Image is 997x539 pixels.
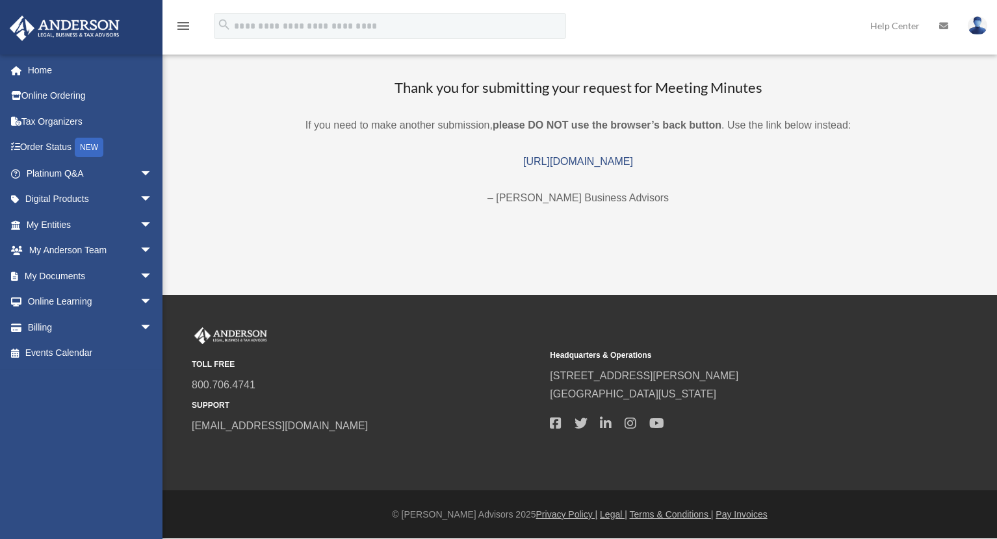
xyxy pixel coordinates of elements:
[140,212,166,238] span: arrow_drop_down
[536,509,598,520] a: Privacy Policy |
[9,186,172,212] a: Digital Productsarrow_drop_down
[9,134,172,161] a: Order StatusNEW
[175,18,191,34] i: menu
[192,399,541,412] small: SUPPORT
[9,57,172,83] a: Home
[192,420,368,431] a: [EMAIL_ADDRESS][DOMAIN_NAME]
[550,388,716,399] a: [GEOGRAPHIC_DATA][US_STATE]
[75,138,103,157] div: NEW
[140,263,166,290] span: arrow_drop_down
[523,156,633,167] a: [URL][DOMAIN_NAME]
[9,263,172,289] a: My Documentsarrow_drop_down
[600,509,627,520] a: Legal |
[493,119,721,131] b: please DO NOT use the browser’s back button
[9,83,172,109] a: Online Ordering
[6,16,123,41] img: Anderson Advisors Platinum Portal
[140,186,166,213] span: arrow_drop_down
[140,238,166,264] span: arrow_drop_down
[175,23,191,34] a: menu
[140,289,166,316] span: arrow_drop_down
[550,370,738,381] a: [STREET_ADDRESS][PERSON_NAME]
[192,358,541,371] small: TOLL FREE
[175,78,981,98] h3: Thank you for submitting your request for Meeting Minutes
[192,379,255,390] a: 800.706.4741
[9,340,172,366] a: Events Calendar
[175,116,981,134] p: If you need to make another submission, . Use the link below instead:
[716,509,767,520] a: Pay Invoices
[217,18,231,32] i: search
[9,289,172,315] a: Online Learningarrow_drop_down
[175,189,981,207] p: – [PERSON_NAME] Business Advisors
[550,349,899,362] small: Headquarters & Operations
[140,160,166,187] span: arrow_drop_down
[630,509,714,520] a: Terms & Conditions |
[9,160,172,186] a: Platinum Q&Aarrow_drop_down
[192,327,270,344] img: Anderson Advisors Platinum Portal
[162,507,997,523] div: © [PERSON_NAME] Advisors 2025
[968,16,987,35] img: User Pic
[9,212,172,238] a: My Entitiesarrow_drop_down
[9,108,172,134] a: Tax Organizers
[140,314,166,341] span: arrow_drop_down
[9,314,172,340] a: Billingarrow_drop_down
[9,238,172,264] a: My Anderson Teamarrow_drop_down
